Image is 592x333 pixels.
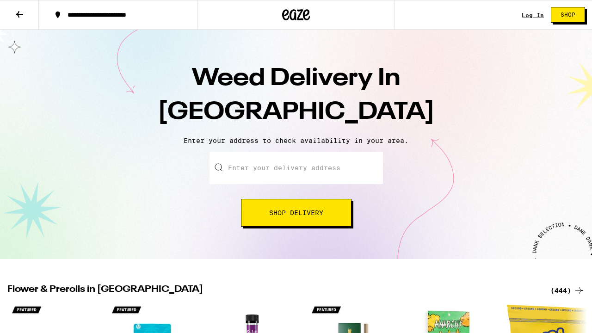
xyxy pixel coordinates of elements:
[551,7,585,23] button: Shop
[9,137,583,144] p: Enter your address to check availability in your area.
[522,12,544,18] a: Log In
[134,62,458,129] h1: Weed Delivery In
[544,7,592,23] a: Shop
[561,12,575,18] span: Shop
[210,152,383,184] input: Enter your delivery address
[158,100,435,124] span: [GEOGRAPHIC_DATA]
[550,285,585,296] a: (444)
[241,199,351,227] button: Shop Delivery
[269,210,323,216] span: Shop Delivery
[7,285,539,296] h2: Flower & Prerolls in [GEOGRAPHIC_DATA]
